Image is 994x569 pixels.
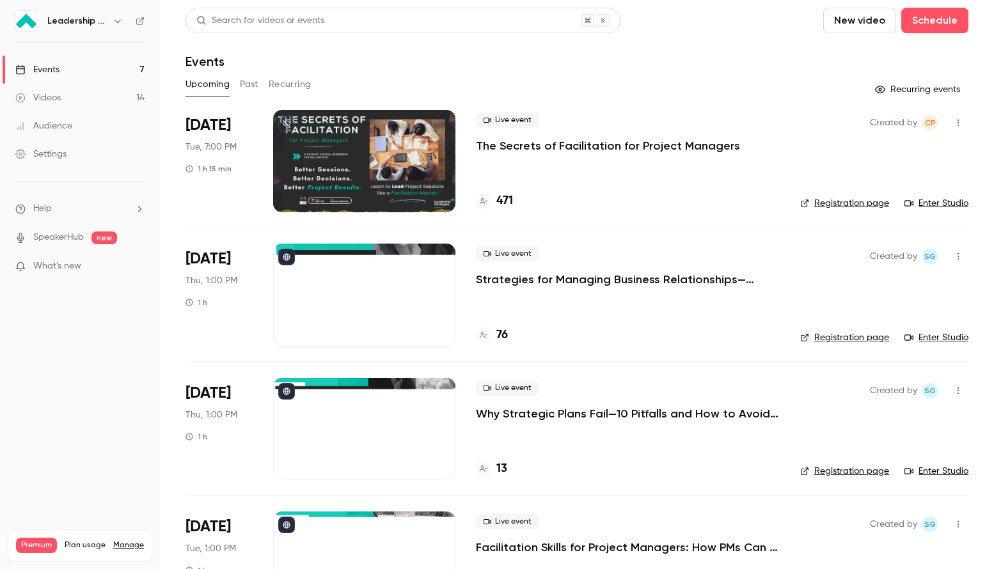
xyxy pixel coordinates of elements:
[15,120,72,132] div: Audience
[185,432,207,442] div: 1 h
[904,331,968,344] a: Enter Studio
[800,197,889,210] a: Registration page
[15,91,61,104] div: Videos
[800,331,889,344] a: Registration page
[269,74,312,95] button: Recurring
[185,110,253,212] div: Sep 30 Tue, 7:00 PM (America/New York)
[185,244,253,346] div: Oct 2 Thu, 1:00 PM (America/New York)
[476,138,740,153] a: The Secrets of Facilitation for Project Managers
[476,272,780,287] a: Strategies for Managing Business Relationships—Unlocking Trust and Communication
[240,74,258,95] button: Past
[185,141,237,153] span: Tue, 7:00 PM
[196,14,324,27] div: Search for videos or events
[476,192,513,210] a: 471
[496,460,507,478] h4: 13
[496,327,508,344] h4: 76
[869,79,968,100] button: Recurring events
[185,74,230,95] button: Upcoming
[800,465,889,478] a: Registration page
[476,514,539,529] span: Live event
[922,115,938,130] span: Chyenne Pastrana
[924,383,936,398] span: SG
[185,297,207,308] div: 1 h
[901,8,968,33] button: Schedule
[904,197,968,210] a: Enter Studio
[496,192,513,210] h4: 471
[185,54,225,69] h1: Events
[476,246,539,261] span: Live event
[870,517,917,532] span: Created by
[33,202,52,215] span: Help
[476,540,780,555] a: Facilitation Skills for Project Managers: How PMs Can Stop Scope Creep in Its Tracks
[185,249,231,269] span: [DATE]
[113,540,144,550] a: Manage
[185,164,232,174] div: 1 h 15 min
[33,260,81,273] span: What's new
[924,517,936,532] span: SG
[185,378,253,480] div: Oct 23 Thu, 1:00 PM (America/New York)
[15,63,59,76] div: Events
[476,113,539,128] span: Live event
[476,327,508,344] a: 76
[185,383,231,403] span: [DATE]
[870,115,917,130] span: Created by
[47,15,107,27] h6: Leadership Strategies - 2025 Webinars
[15,202,145,215] li: help-dropdown-opener
[16,538,57,553] span: Premium
[476,380,539,396] span: Live event
[65,540,106,550] span: Plan usage
[924,249,936,264] span: SG
[15,148,67,160] div: Settings
[922,517,938,532] span: Shay Gant
[185,517,231,537] span: [DATE]
[185,115,231,136] span: [DATE]
[823,8,896,33] button: New video
[922,383,938,398] span: Shay Gant
[476,406,780,421] a: Why Strategic Plans Fail—10 Pitfalls and How to Avoid Them
[870,249,917,264] span: Created by
[476,460,507,478] a: 13
[185,409,237,421] span: Thu, 1:00 PM
[925,115,936,130] span: CP
[185,274,237,287] span: Thu, 1:00 PM
[922,249,938,264] span: Shay Gant
[185,542,236,555] span: Tue, 1:00 PM
[904,465,968,478] a: Enter Studio
[33,231,84,244] a: SpeakerHub
[91,231,117,244] span: new
[16,11,36,31] img: Leadership Strategies - 2025 Webinars
[870,383,917,398] span: Created by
